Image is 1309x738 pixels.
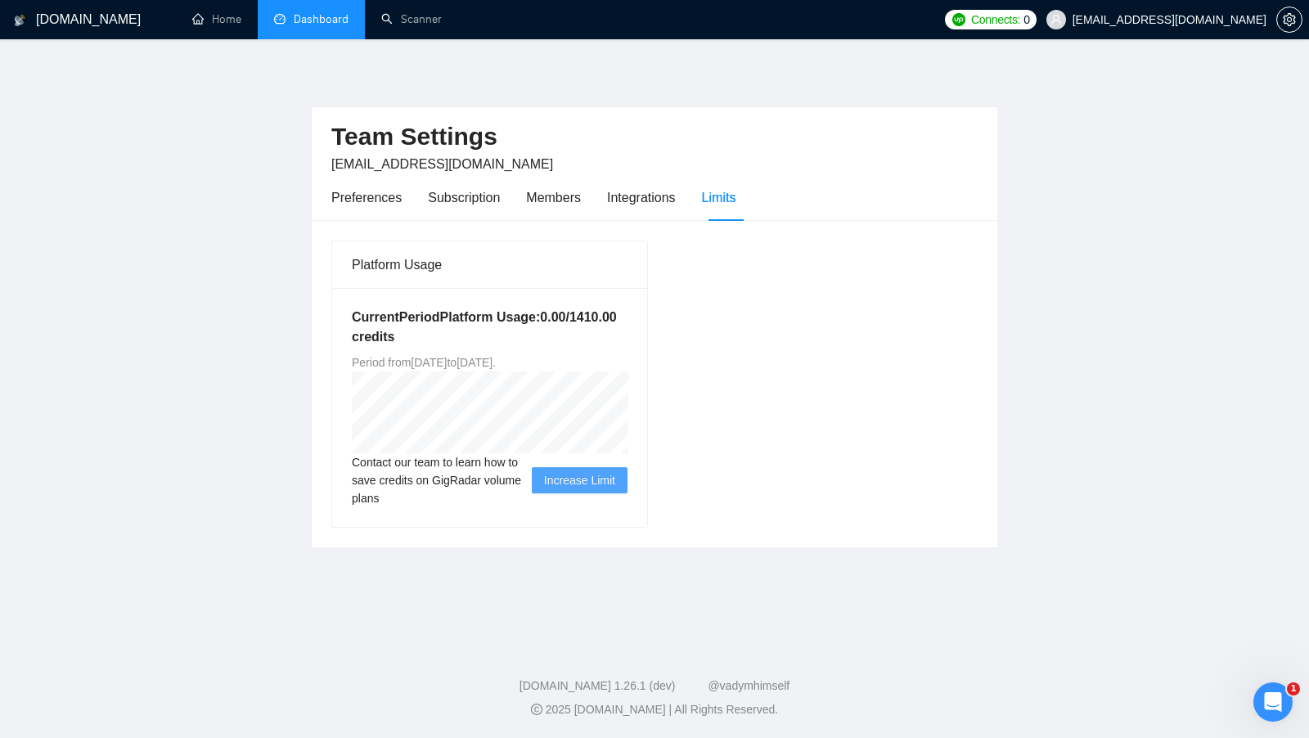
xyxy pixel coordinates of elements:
span: user [1050,14,1062,25]
a: searchScanner [381,12,442,26]
iframe: Intercom live chat [1253,682,1293,722]
h5: Current Period Platform Usage: 0.00 / 1410.00 credits [352,308,628,347]
span: 1 [1287,682,1300,695]
span: Period from [DATE] to [DATE] . [352,356,496,369]
div: Subscription [428,187,500,208]
a: setting [1276,13,1302,26]
div: Preferences [331,187,402,208]
a: homeHome [192,12,241,26]
span: Contact our team to learn how to save credits on GigRadar volume plans [352,453,532,507]
div: Integrations [607,187,676,208]
span: Connects: [971,11,1020,29]
h2: Team Settings [331,120,978,154]
span: [EMAIL_ADDRESS][DOMAIN_NAME] [331,157,553,171]
span: copyright [531,704,542,715]
a: @vadymhimself [708,679,789,692]
div: Members [526,187,581,208]
img: upwork-logo.png [952,13,965,26]
button: setting [1276,7,1302,33]
a: [DOMAIN_NAME] 1.26.1 (dev) [520,679,676,692]
div: Platform Usage [352,241,628,288]
div: Limits [702,187,736,208]
img: logo [14,7,25,34]
button: Increase Limit [532,467,628,493]
span: setting [1277,13,1302,26]
span: Increase Limit [544,471,615,489]
a: dashboardDashboard [274,12,349,26]
div: 2025 [DOMAIN_NAME] | All Rights Reserved. [13,701,1296,718]
span: 0 [1023,11,1030,29]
